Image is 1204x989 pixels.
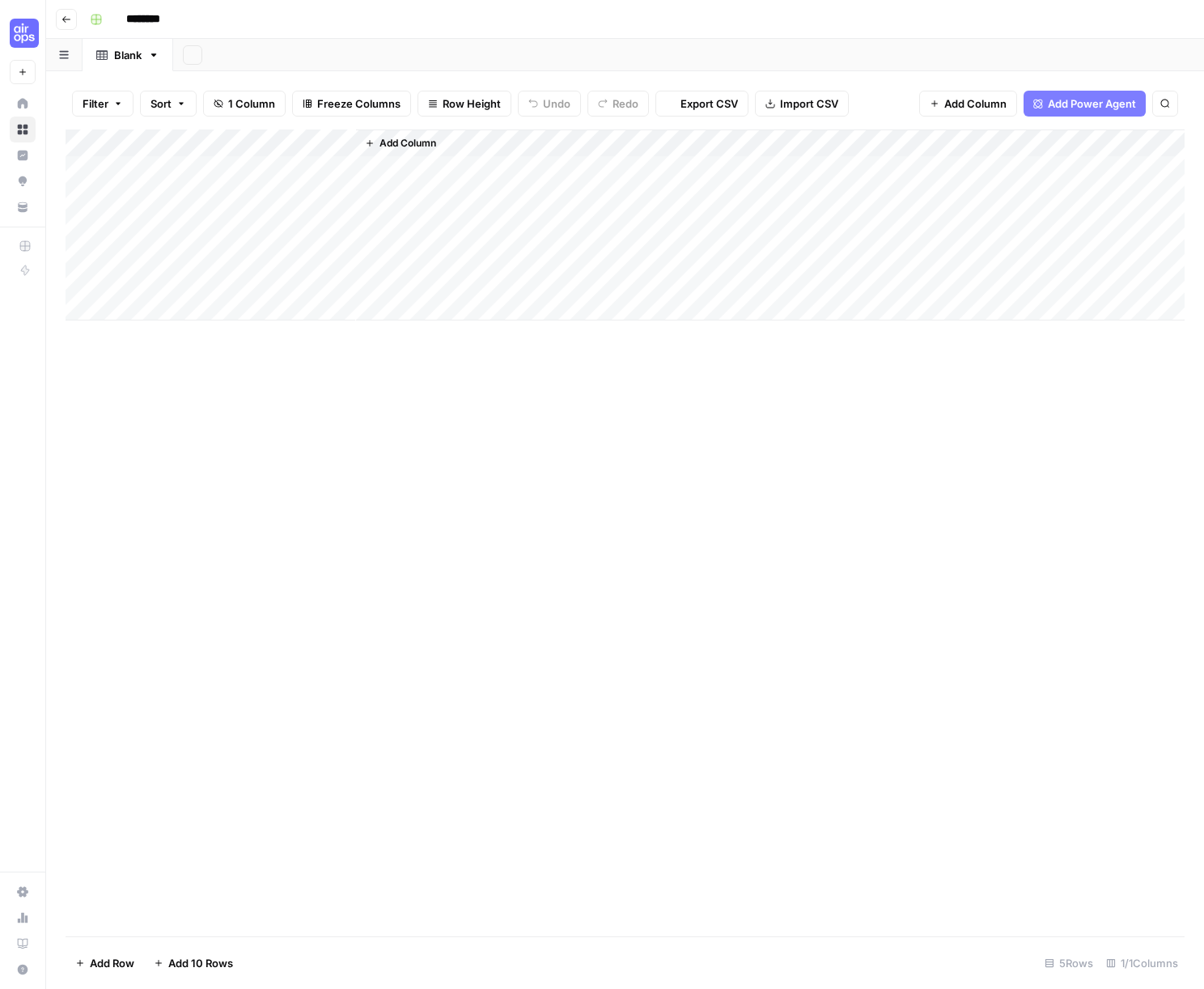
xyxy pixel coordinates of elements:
button: 1 Column [203,91,286,117]
button: Sort [140,91,197,117]
div: 5 Rows [1038,950,1100,976]
a: Settings [10,879,36,905]
button: Row Height [418,91,511,117]
button: Help + Support [10,957,36,983]
button: Undo [518,91,581,117]
button: Import CSV [755,91,849,117]
span: Import CSV [780,96,838,112]
span: Add Row [90,955,134,971]
a: Learning Hub [10,931,36,957]
span: Add Column [379,136,436,151]
a: Blank [83,39,173,71]
button: Freeze Columns [292,91,411,117]
button: Add 10 Rows [144,950,243,976]
span: Redo [613,96,638,112]
a: Usage [10,905,36,931]
span: Add Column [944,96,1007,112]
span: Filter [83,96,108,112]
span: Add 10 Rows [168,955,233,971]
button: Add Column [919,91,1017,117]
button: Redo [587,91,649,117]
button: Export CSV [655,91,748,117]
button: Add Column [358,133,443,154]
button: Workspace: September Cohort [10,13,36,53]
span: Export CSV [680,96,738,112]
a: Your Data [10,194,36,220]
a: Home [10,91,36,117]
a: Browse [10,117,36,142]
span: 1 Column [228,96,275,112]
img: September Cohort Logo [10,19,39,48]
div: 1/1 Columns [1100,950,1185,976]
span: Row Height [443,96,501,112]
div: Blank [114,47,142,63]
span: Undo [543,96,570,112]
button: Add Row [66,950,144,976]
span: Sort [150,96,172,112]
button: Filter [72,91,134,117]
span: Freeze Columns [317,96,401,112]
a: Opportunities [10,168,36,194]
span: Add Power Agent [1048,96,1136,112]
button: Add Power Agent [1024,91,1146,117]
a: Insights [10,142,36,168]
